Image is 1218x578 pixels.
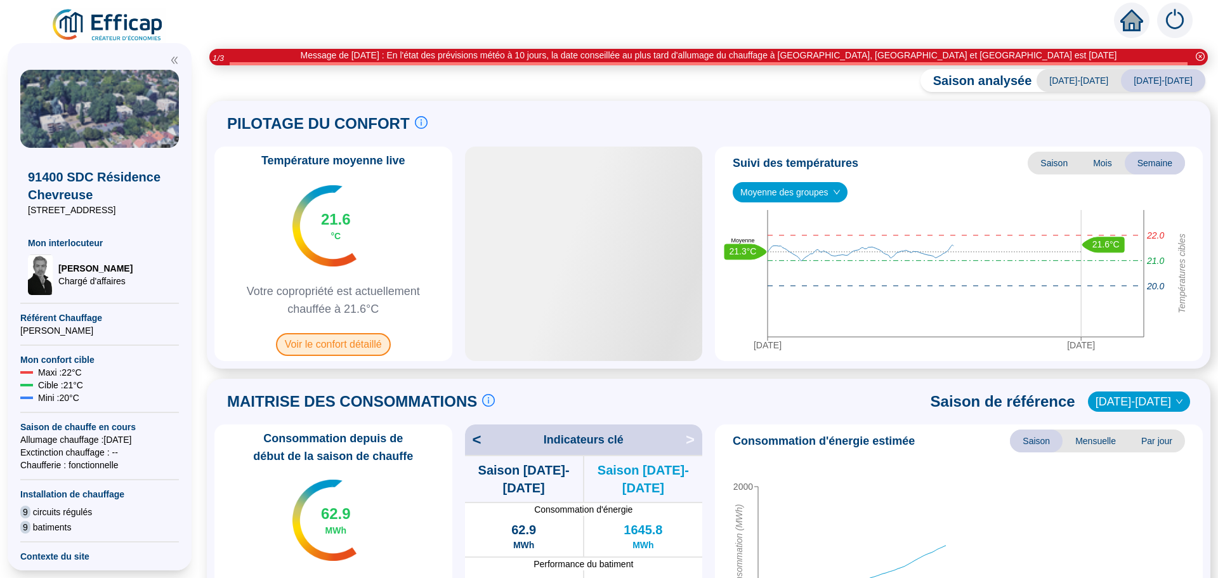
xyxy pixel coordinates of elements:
span: Votre copropriété est actuellement chauffée à 21.6°C [219,282,447,318]
img: alerts [1157,3,1193,38]
span: Indicateurs clé [544,431,624,449]
span: down [1175,398,1183,405]
span: Mon confort cible [20,353,179,366]
span: MAITRISE DES CONSOMMATIONS [227,391,477,412]
span: 2022-2023 [1096,392,1182,411]
span: Mini : 20 °C [38,391,79,404]
div: Message de [DATE] : En l'état des prévisions météo à 10 jours, la date conseillée au plus tard d'... [301,49,1117,62]
span: Voir le confort détaillé [276,333,391,356]
span: [PERSON_NAME] [58,262,133,275]
img: indicateur températures [292,185,357,266]
span: 62.9 [511,521,536,539]
span: MWh [632,539,653,551]
span: °C [331,230,341,242]
span: Exctinction chauffage : -- [20,446,179,459]
span: MWh [325,524,346,537]
span: circuits régulés [33,506,92,518]
span: Maxi : 22 °C [38,366,82,379]
span: Saison de chauffe en cours [20,421,179,433]
span: Consommation d'énergie [465,503,703,516]
span: Mois [1080,152,1125,174]
tspan: 21.0 [1146,256,1164,266]
span: Allumage chauffage : [DATE] [20,433,179,446]
span: Par jour [1129,430,1185,452]
span: Saison [DATE]-[DATE] [584,461,702,497]
span: 21.6 [321,209,351,230]
tspan: 20.0 [1146,281,1164,291]
span: [DATE]-[DATE] [1121,69,1205,92]
span: info-circle [415,116,428,129]
span: [PERSON_NAME] [20,324,179,337]
text: 21.3°C [730,246,757,256]
span: [STREET_ADDRESS] [28,204,171,216]
span: close-circle [1196,52,1205,61]
span: home [1120,9,1143,32]
tspan: 2000 [733,482,753,492]
img: efficap energie logo [51,8,166,43]
span: Mon interlocuteur [28,237,171,249]
span: 9 [20,506,30,518]
span: Semaine [1125,152,1185,174]
span: Chaufferie : fonctionnelle [20,459,179,471]
span: [DATE]-[DATE] [1037,69,1121,92]
tspan: Températures cibles [1177,234,1187,314]
span: Référent Chauffage [20,312,179,324]
span: Saison [1010,430,1063,452]
span: Mensuelle [1063,430,1129,452]
span: 9 [20,521,30,534]
i: 1 / 3 [213,53,224,63]
span: > [686,430,702,450]
span: 91400 SDC Résidence Chevreuse [28,168,171,204]
span: info-circle [482,394,495,407]
span: Saison de référence [931,391,1075,412]
span: Cible : 21 °C [38,379,83,391]
img: Chargé d'affaires [28,254,53,295]
span: Saison [DATE]-[DATE] [465,461,583,497]
span: Saison analysée [920,72,1032,89]
span: MWh [513,539,534,551]
img: indicateur températures [292,480,357,561]
span: batiments [33,521,72,534]
text: 21.6°C [1092,239,1120,249]
span: Suivi des températures [733,154,858,172]
span: Contexte du site [20,550,179,563]
span: Moyenne des groupes [740,183,840,202]
span: down [833,188,841,196]
tspan: 22.0 [1146,230,1164,240]
tspan: [DATE] [1067,340,1095,350]
tspan: [DATE] [754,340,782,350]
span: < [465,430,481,450]
span: Chargé d'affaires [58,275,133,287]
span: Température moyenne live [254,152,413,169]
span: PILOTAGE DU CONFORT [227,114,410,134]
span: Installation de chauffage [20,488,179,501]
span: Consommation depuis de début de la saison de chauffe [219,430,447,465]
span: 1645.8 [624,521,662,539]
span: double-left [170,56,179,65]
span: Consommation d'énergie estimée [733,432,915,450]
text: Moyenne [731,237,754,244]
span: Performance du batiment [465,558,703,570]
span: 62.9 [321,504,351,524]
span: Saison [1028,152,1080,174]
